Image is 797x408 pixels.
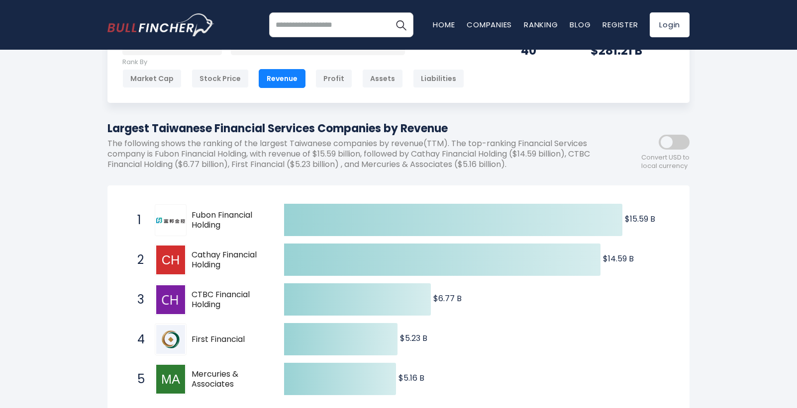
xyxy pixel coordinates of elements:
text: $15.59 B [625,213,655,225]
img: First Financial [156,325,185,354]
span: Mercuries & Associates [192,369,267,390]
img: CTBC Financial Holding [156,285,185,314]
span: First Financial [192,334,267,345]
h1: Largest Taiwanese Financial Services Companies by Revenue [107,120,600,137]
p: Rank By [122,58,464,67]
div: Assets [362,69,403,88]
span: 4 [132,331,142,348]
a: Register [602,19,638,30]
div: Liabilities [413,69,464,88]
span: Fubon Financial Holding [192,210,267,231]
span: CTBC Financial Holding [192,290,267,311]
text: $14.59 B [603,253,634,264]
div: $281.21 B [591,43,675,58]
span: 1 [132,212,142,229]
span: 3 [132,291,142,308]
img: Cathay Financial Holding [156,245,185,274]
div: Market Cap [122,69,182,88]
a: Companies [467,19,512,30]
span: 2 [132,251,142,268]
text: $6.77 B [433,293,462,304]
div: Stock Price [192,69,249,88]
a: Go to homepage [107,13,214,36]
img: Fubon Financial Holding [156,218,185,224]
text: $5.23 B [400,332,427,344]
a: Ranking [524,19,558,30]
a: Login [650,12,690,37]
span: 5 [132,371,142,388]
text: $5.16 B [398,372,424,384]
div: Revenue [259,69,305,88]
p: The following shows the ranking of the largest Taiwanese companies by revenue(TTM). The top-ranki... [107,139,600,169]
div: Profit [315,69,352,88]
span: Cathay Financial Holding [192,250,267,271]
img: bullfincher logo [107,13,214,36]
span: Convert USD to local currency [641,154,690,170]
button: Search [389,12,413,37]
div: 40 [521,43,566,58]
a: Home [433,19,455,30]
img: Mercuries & Associates [156,365,185,394]
a: Blog [570,19,591,30]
